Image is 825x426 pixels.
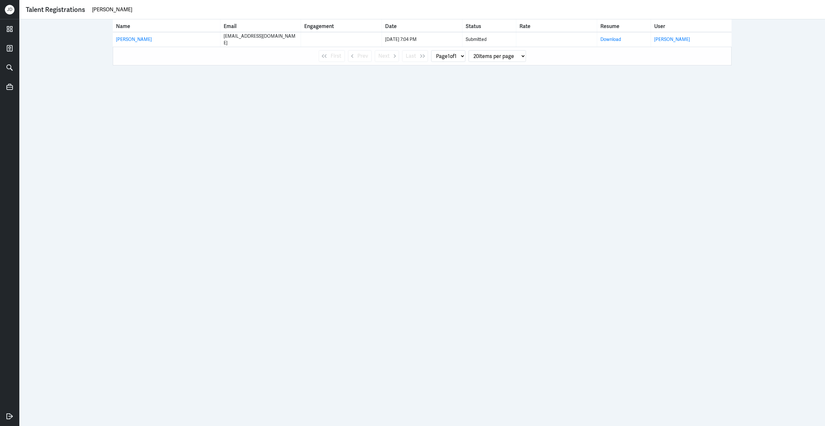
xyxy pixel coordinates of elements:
[462,32,516,47] td: Status
[382,19,462,32] th: Toggle SortBy
[5,5,15,15] div: J D
[331,52,341,60] span: First
[651,19,732,32] th: User
[654,36,690,42] a: [PERSON_NAME]
[651,32,732,47] td: User
[375,50,399,62] button: Next
[402,50,428,62] button: Last
[92,5,819,15] input: Search
[466,36,513,43] div: Submitted
[597,19,651,32] th: Resume
[116,36,152,42] a: [PERSON_NAME]
[348,50,372,62] button: Prev
[357,52,368,60] span: Prev
[597,32,651,47] td: Resume
[516,19,597,32] th: Toggle SortBy
[301,19,382,32] th: Toggle SortBy
[224,33,297,46] div: [EMAIL_ADDRESS][DOMAIN_NAME]
[220,19,301,32] th: Toggle SortBy
[516,32,597,47] td: Rate
[385,36,459,43] div: [DATE] 7:04 PM
[382,32,462,47] td: Date
[220,32,301,47] td: Email
[319,50,345,62] button: First
[600,36,621,42] a: Download
[26,5,85,15] div: Talent Registrations
[406,52,416,60] span: Last
[378,52,390,60] span: Next
[301,32,382,47] td: Engagement
[462,19,516,32] th: Toggle SortBy
[113,19,220,32] th: Toggle SortBy
[113,32,220,47] td: Name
